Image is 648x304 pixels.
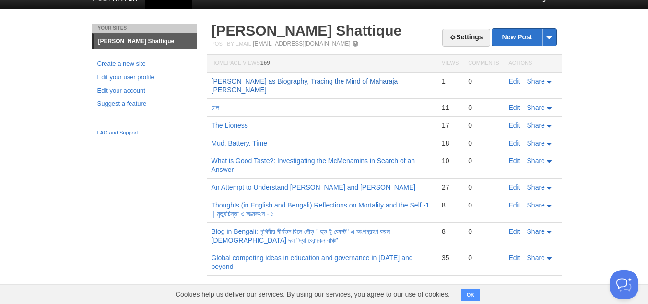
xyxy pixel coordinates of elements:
[527,77,545,85] span: Share
[212,254,413,270] a: Global competing ideas in education and governance in [DATE] and beyond
[212,228,390,244] a: Blog in Bengali: পৃথিবীর দীর্ঘতম রিলে দৌড় " হুড টু কোস্ট" এ অংশগ্রহণ করল [DEMOGRAPHIC_DATA] দল "দ...
[509,122,520,129] a: Edit
[97,129,191,137] a: FAQ and Support
[97,73,191,83] a: Edit your user profile
[97,86,191,96] a: Edit your account
[212,77,398,94] a: [PERSON_NAME] as Biography, Tracing the Mind of Maharaja [PERSON_NAME]
[492,29,556,46] a: New Post
[260,60,270,66] span: 169
[509,104,520,111] a: Edit
[442,139,459,147] div: 18
[442,201,459,209] div: 8
[509,201,520,209] a: Edit
[509,77,520,85] a: Edit
[442,157,459,165] div: 10
[509,139,520,147] a: Edit
[442,121,459,130] div: 17
[468,121,499,130] div: 0
[463,55,504,73] th: Comments
[442,254,459,262] div: 35
[468,183,499,192] div: 0
[468,157,499,165] div: 0
[212,201,429,218] a: Thoughts (in English and Bengali) Reflections on Mortality and the Self -1 || মৃত্যুচিন্তা ও আত্ম...
[437,55,463,73] th: Views
[468,77,499,85] div: 0
[97,59,191,69] a: Create a new site
[212,41,251,47] span: Post by Email
[212,122,248,129] a: The Lioness
[207,55,437,73] th: Homepage Views
[509,228,520,235] a: Edit
[212,23,402,38] a: [PERSON_NAME] Shattique
[468,139,499,147] div: 0
[212,139,267,147] a: Mud, Battery, Time
[509,157,520,165] a: Edit
[504,55,562,73] th: Actions
[212,183,416,191] a: An Attempt to Understand [PERSON_NAME] and [PERSON_NAME]
[468,103,499,112] div: 0
[442,227,459,236] div: 8
[94,34,197,49] a: [PERSON_NAME] Shattique
[527,201,545,209] span: Share
[166,285,459,304] span: Cookies help us deliver our services. By using our services, you agree to our use of cookies.
[442,77,459,85] div: 1
[468,201,499,209] div: 0
[92,24,197,33] li: Your Sites
[442,29,490,47] a: Settings
[468,254,499,262] div: 0
[253,40,350,47] a: [EMAIL_ADDRESS][DOMAIN_NAME]
[527,157,545,165] span: Share
[527,104,545,111] span: Share
[527,228,545,235] span: Share
[442,183,459,192] div: 27
[527,122,545,129] span: Share
[97,99,191,109] a: Suggest a feature
[509,183,520,191] a: Edit
[527,183,545,191] span: Share
[468,227,499,236] div: 0
[461,289,480,301] button: OK
[442,103,459,112] div: 11
[212,157,415,173] a: What is Good Taste?: Investigating the McMenamins in Search of an Answer
[527,139,545,147] span: Share
[610,270,638,299] iframe: Help Scout Beacon - Open
[509,254,520,262] a: Edit
[527,254,545,262] span: Share
[212,104,219,111] a: ঢাল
